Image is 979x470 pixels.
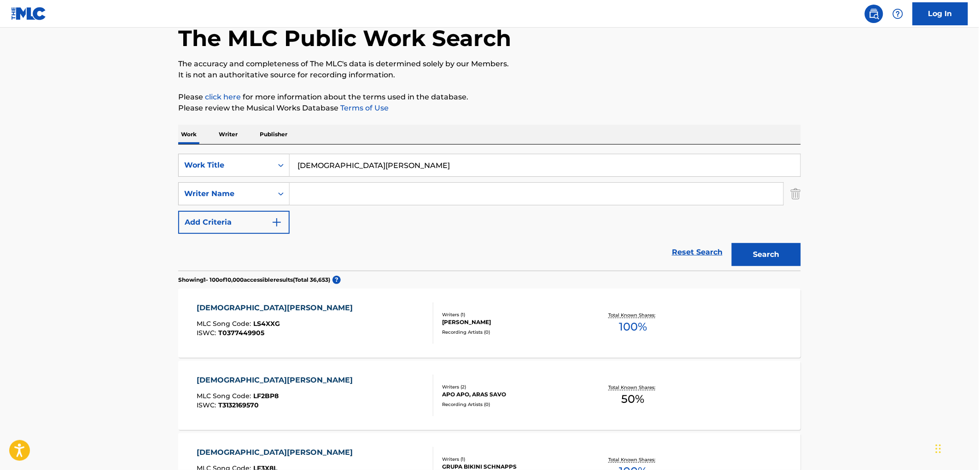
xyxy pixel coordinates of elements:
span: ISWC : [197,329,219,337]
div: Recording Artists ( 0 ) [442,329,581,336]
a: Reset Search [667,242,727,262]
img: search [868,8,880,19]
span: 50 % [622,391,645,407]
img: help [892,8,903,19]
div: [DEMOGRAPHIC_DATA][PERSON_NAME] [197,375,358,386]
p: Total Known Shares: [608,312,658,319]
button: Search [732,243,801,266]
p: Total Known Shares: [608,456,658,463]
p: The accuracy and completeness of The MLC's data is determined solely by our Members. [178,58,801,70]
span: LF2BP8 [254,392,279,400]
h1: The MLC Public Work Search [178,24,511,52]
div: Writers ( 1 ) [442,311,581,318]
span: MLC Song Code : [197,319,254,328]
a: Log In [913,2,968,25]
div: Drag [936,435,941,463]
button: Add Criteria [178,211,290,234]
span: ISWC : [197,401,219,409]
div: [DEMOGRAPHIC_DATA][PERSON_NAME] [197,447,358,458]
span: MLC Song Code : [197,392,254,400]
p: Work [178,125,199,144]
div: Help [889,5,907,23]
img: 9d2ae6d4665cec9f34b9.svg [271,217,282,228]
img: MLC Logo [11,7,47,20]
img: Delete Criterion [791,182,801,205]
form: Search Form [178,154,801,271]
p: Showing 1 - 100 of 10,000 accessible results (Total 36,653 ) [178,276,330,284]
a: [DEMOGRAPHIC_DATA][PERSON_NAME]MLC Song Code:LS4XXGISWC:T0377449905Writers (1)[PERSON_NAME]Record... [178,289,801,358]
div: Recording Artists ( 0 ) [442,401,581,408]
a: click here [205,93,241,101]
a: Public Search [865,5,883,23]
div: Writer Name [184,188,267,199]
div: [DEMOGRAPHIC_DATA][PERSON_NAME] [197,302,358,313]
a: Terms of Use [338,104,389,112]
iframe: Chat Widget [933,426,979,470]
div: [PERSON_NAME] [442,318,581,326]
span: LS4XXG [254,319,280,328]
p: Please review the Musical Works Database [178,103,801,114]
div: Work Title [184,160,267,171]
p: Total Known Shares: [608,384,658,391]
p: It is not an authoritative source for recording information. [178,70,801,81]
span: T0377449905 [219,329,265,337]
span: ? [332,276,341,284]
span: 100 % [619,319,647,335]
a: [DEMOGRAPHIC_DATA][PERSON_NAME]MLC Song Code:LF2BP8ISWC:T3132169570Writers (2)APO APO, ARAS SAVOR... [178,361,801,430]
p: Please for more information about the terms used in the database. [178,92,801,103]
div: Writers ( 1 ) [442,456,581,463]
p: Writer [216,125,240,144]
p: Publisher [257,125,290,144]
div: Writers ( 2 ) [442,383,581,390]
div: APO APO, ARAS SAVO [442,390,581,399]
span: T3132169570 [219,401,259,409]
